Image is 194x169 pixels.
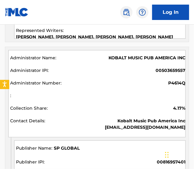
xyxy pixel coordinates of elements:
[152,5,189,20] a: Log In
[173,105,185,112] span: 4.17%
[5,8,29,17] img: MLC Logo
[105,118,185,124] p: Kobalt Music Pub America Inc
[163,140,194,169] iframe: Chat Widget
[168,80,185,87] span: P4614Q
[16,34,173,40] span: [PERSON_NAME], [PERSON_NAME], [PERSON_NAME], [PERSON_NAME]
[120,6,133,18] a: Public Search
[54,145,80,152] span: SP GLOBAL
[139,9,146,16] img: help
[109,55,185,61] span: KOBALT MUSIC PUB AMERICA INC
[156,68,185,74] span: 00503659557
[136,6,148,18] div: Help
[157,159,185,166] span: 00816957401
[105,124,185,131] p: [EMAIL_ADDRESS][DOMAIN_NAME]
[165,146,169,164] div: Drag
[123,9,130,16] img: search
